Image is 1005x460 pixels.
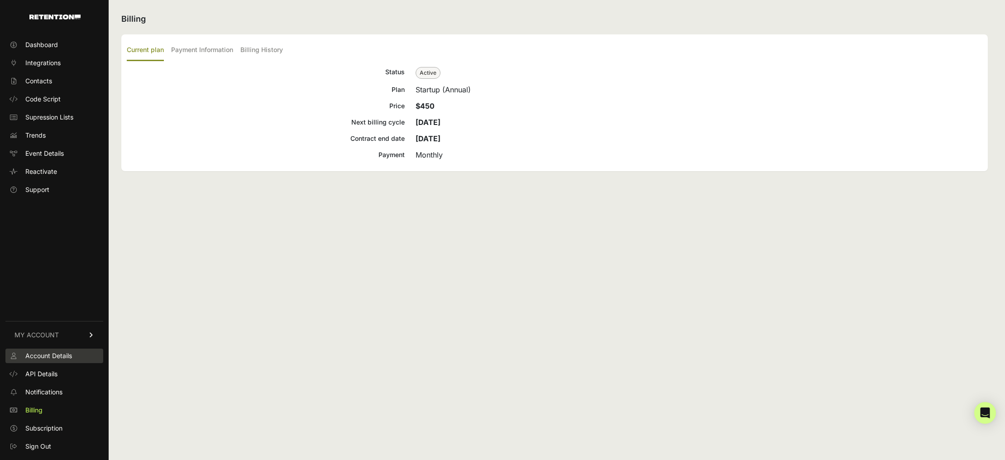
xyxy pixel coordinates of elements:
strong: [DATE] [416,118,440,127]
span: Integrations [25,58,61,67]
div: Next billing cycle [127,117,405,128]
div: Contract end date [127,133,405,144]
a: Notifications [5,385,103,399]
a: Support [5,182,103,197]
label: Current plan [127,40,164,61]
div: Startup (Annual) [416,84,982,95]
div: Open Intercom Messenger [974,402,996,424]
a: Reactivate [5,164,103,179]
h2: Billing [121,13,988,25]
label: Billing History [240,40,283,61]
div: Plan [127,84,405,95]
a: Sign Out [5,439,103,454]
span: Account Details [25,351,72,360]
label: Payment Information [171,40,233,61]
span: Contacts [25,77,52,86]
span: Active [416,67,440,79]
span: MY ACCOUNT [14,331,59,340]
a: Account Details [5,349,103,363]
a: Integrations [5,56,103,70]
span: Subscription [25,424,62,433]
a: Code Script [5,92,103,106]
span: Reactivate [25,167,57,176]
a: Subscription [5,421,103,436]
span: Dashboard [25,40,58,49]
a: Contacts [5,74,103,88]
a: API Details [5,367,103,381]
span: Code Script [25,95,61,104]
a: Event Details [5,146,103,161]
a: MY ACCOUNT [5,321,103,349]
span: Trends [25,131,46,140]
a: Trends [5,128,103,143]
div: Price [127,101,405,111]
span: Billing [25,406,43,415]
a: Billing [5,403,103,417]
strong: [DATE] [416,134,440,143]
a: Dashboard [5,38,103,52]
strong: $450 [416,101,435,110]
span: Notifications [25,388,62,397]
div: Monthly [416,149,982,160]
div: Payment [127,149,405,160]
a: Supression Lists [5,110,103,125]
span: Sign Out [25,442,51,451]
img: Retention.com [29,14,81,19]
span: API Details [25,369,57,379]
span: Support [25,185,49,194]
div: Status [127,67,405,79]
span: Supression Lists [25,113,73,122]
span: Event Details [25,149,64,158]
